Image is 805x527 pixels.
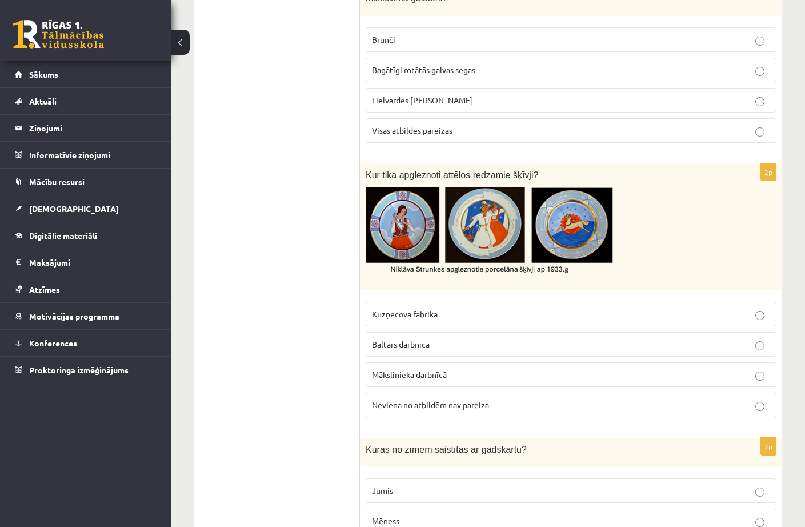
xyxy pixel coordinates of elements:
a: Rīgas 1. Tālmācības vidusskola [13,20,104,49]
a: Informatīvie ziņojumi [15,142,157,168]
span: Digitālie materiāli [29,230,97,241]
a: Sākums [15,61,157,87]
a: Proktoringa izmēģinājums [15,357,157,383]
input: Kuzņecova fabrikā [755,311,764,320]
a: Konferences [15,330,157,356]
a: Motivācijas programma [15,303,157,329]
span: Neviena no atbildēm nav pareiza [372,400,489,410]
input: Baltars darbnīcā [755,341,764,350]
input: Neviena no atbildēm nav pareiza [755,402,764,411]
span: Mācību resursi [29,177,85,187]
span: [DEMOGRAPHIC_DATA] [29,203,119,214]
p: 2p [760,163,776,181]
span: Konferences [29,338,77,348]
a: Ziņojumi [15,115,157,141]
span: Bagātīgi rotātās galvas segas [372,65,475,75]
input: Mākslinieka darbnīcā [755,372,764,381]
span: Proktoringa izmēģinājums [29,365,129,375]
span: Lielvārdes [PERSON_NAME] [372,95,472,105]
span: Baltars darbnīcā [372,339,430,349]
span: Kuzņecova fabrikā [372,309,438,319]
span: Jumis [372,485,393,496]
span: Brunči [372,34,395,45]
input: Brunči [755,37,764,46]
a: Maksājumi [15,249,157,276]
span: Visas atbildes pareizas [372,125,452,135]
legend: Ziņojumi [29,115,157,141]
span: Aktuāli [29,96,57,106]
a: Mācību resursi [15,169,157,195]
a: Aktuāli [15,88,157,114]
span: Kur tika apgleznoti attēlos redzamie šķīvji? [366,170,538,180]
input: Mēness [755,518,764,527]
input: Bagātīgi rotātās galvas segas [755,67,764,76]
input: Visas atbildes pareizas [755,127,764,137]
legend: Maksājumi [29,249,157,276]
input: Lielvārdes [PERSON_NAME] [755,97,764,106]
span: Sākums [29,69,58,79]
a: Digitālie materiāli [15,222,157,249]
span: Mākslinieka darbnīcā [372,369,447,380]
a: [DEMOGRAPHIC_DATA] [15,195,157,222]
span: Atzīmes [29,284,60,294]
span: Mēness [372,516,399,526]
span: Motivācijas programma [29,311,119,321]
p: 2p [760,437,776,456]
legend: Informatīvie ziņojumi [29,142,157,168]
a: Atzīmes [15,276,157,302]
input: Jumis [755,488,764,497]
span: Kuras no zīmēm saistītas ar gadskārtu? [366,445,527,454]
img: Attēls, kurā ir aplis, māksla, keramikas trauki Mākslīgā intelekta ģenerēts saturs var būt nepare... [366,187,706,278]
